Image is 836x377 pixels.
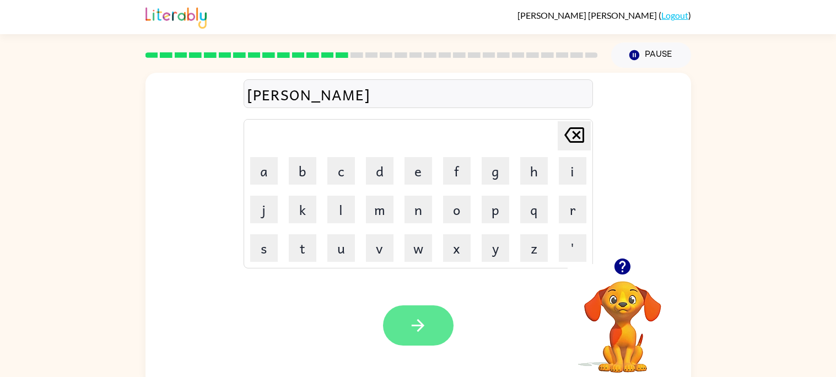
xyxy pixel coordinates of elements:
button: s [250,234,278,262]
button: e [404,157,432,185]
button: j [250,196,278,223]
a: Logout [661,10,688,20]
button: d [366,157,393,185]
img: Literably [145,4,207,29]
button: b [289,157,316,185]
button: n [404,196,432,223]
button: z [520,234,548,262]
button: f [443,157,471,185]
button: h [520,157,548,185]
button: i [559,157,586,185]
div: [PERSON_NAME] [247,83,590,106]
button: g [482,157,509,185]
button: u [327,234,355,262]
button: x [443,234,471,262]
span: [PERSON_NAME] [PERSON_NAME] [517,10,659,20]
button: ' [559,234,586,262]
button: q [520,196,548,223]
button: p [482,196,509,223]
button: t [289,234,316,262]
button: k [289,196,316,223]
button: a [250,157,278,185]
button: y [482,234,509,262]
button: o [443,196,471,223]
button: c [327,157,355,185]
button: r [559,196,586,223]
div: ( ) [517,10,691,20]
button: m [366,196,393,223]
button: w [404,234,432,262]
button: v [366,234,393,262]
button: l [327,196,355,223]
button: Pause [611,42,691,68]
video: Your browser must support playing .mp4 files to use Literably. Please try using another browser. [568,264,678,374]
